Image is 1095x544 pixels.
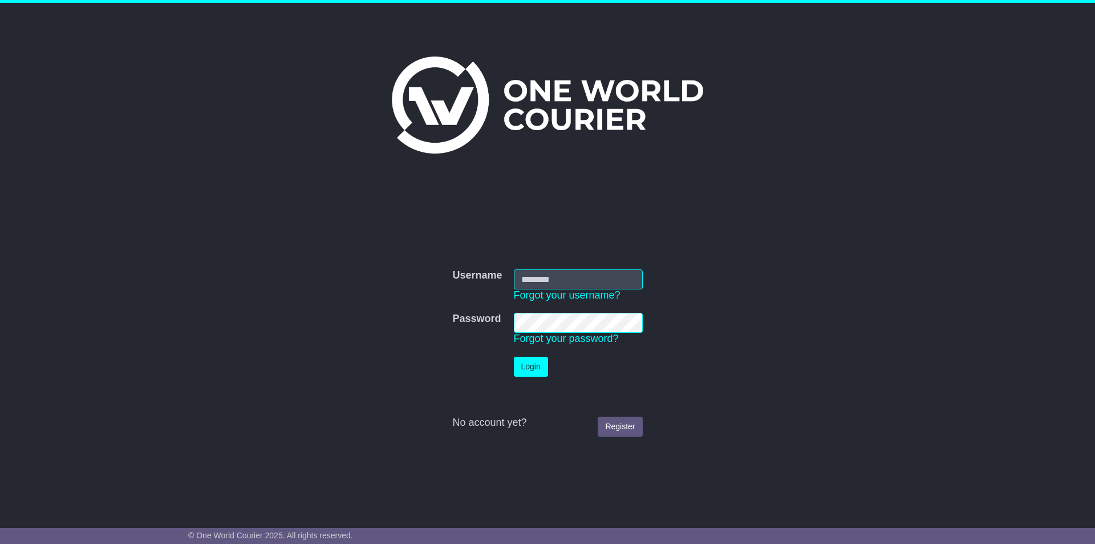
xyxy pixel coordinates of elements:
div: No account yet? [452,417,642,429]
span: © One World Courier 2025. All rights reserved. [188,531,353,540]
label: Password [452,313,501,325]
a: Register [598,417,642,437]
a: Forgot your username? [514,289,620,301]
label: Username [452,269,502,282]
a: Forgot your password? [514,333,619,344]
img: One World [392,57,703,154]
button: Login [514,357,548,377]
